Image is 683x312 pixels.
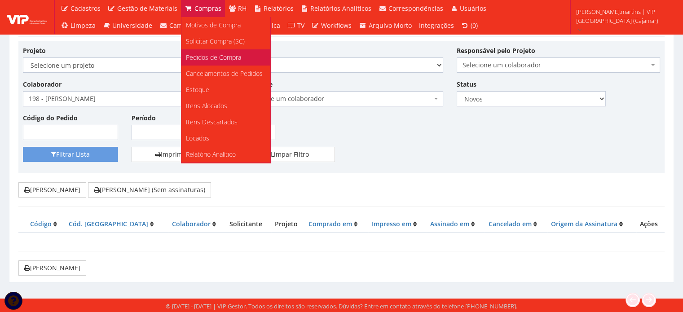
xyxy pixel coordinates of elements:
span: Relatório Analítico [186,150,236,158]
span: Selecione um colaborador [240,91,443,106]
span: Selecione um colaborador [463,61,649,70]
a: Campanhas [156,17,209,34]
span: Selecione um colaborador [246,94,432,103]
span: Correspondências [388,4,443,13]
button: [PERSON_NAME] [18,182,86,198]
span: Relatórios [264,4,294,13]
a: Universidade [99,17,156,34]
span: Usuários [460,4,486,13]
a: Locados [181,130,270,146]
a: Arquivo Morto [355,17,415,34]
span: Universidade [112,21,152,30]
button: Filtrar Lista [23,147,118,162]
label: Período [132,114,156,123]
span: Limpeza [71,21,96,30]
span: Motivos de Compra [186,21,241,29]
a: Impresso em [372,220,411,228]
span: Projeto [275,220,298,228]
a: Cancelamentos de Pedidos [181,66,270,82]
th: Ações [636,216,665,233]
a: Solicitar Compra (SC) [181,33,270,49]
a: Comprado em [308,220,352,228]
span: Workflows [321,21,352,30]
span: Cadastros [71,4,101,13]
span: Cancelamentos de Pedidos [186,69,263,78]
a: Colaborador [172,220,211,228]
span: Gestão de Materiais [117,4,177,13]
a: Imprimir Lista [132,147,227,162]
span: Compras [194,4,221,13]
span: Solicitar Compra (SC) [186,37,245,45]
a: Itens Descartados [181,114,270,130]
a: Relatório Analítico [181,146,270,163]
a: Estoque [181,82,270,98]
span: RH [238,4,247,13]
button: [PERSON_NAME] (Sem assinaturas) [88,182,211,198]
span: Pedidos de Compra [186,53,241,62]
img: logo [7,10,47,24]
a: Integrações [415,17,458,34]
div: © [DATE] - [DATE] | VIP Gestor. Todos os direitos são reservados. Dúvidas? Entre em contato atrav... [166,302,517,311]
a: Código [30,220,52,228]
span: Itens Descartados [186,118,238,126]
a: Pedidos de Compra [181,49,270,66]
span: (0) [471,21,478,30]
span: Arquivo Morto [369,21,412,30]
span: [PERSON_NAME].martins | VIP [GEOGRAPHIC_DATA] (Cajamar) [576,7,671,25]
span: TV [297,21,304,30]
label: Projeto [23,46,46,55]
a: Cód. [GEOGRAPHIC_DATA] [69,220,148,228]
span: Locados [186,134,209,142]
a: TV [284,17,308,34]
a: Workflows [308,17,356,34]
span: Relatórios Analíticos [310,4,371,13]
label: Responsável pelo Projeto [457,46,535,55]
a: Motivos de Compra [181,17,270,33]
a: Limpeza [57,17,99,34]
span: 198 - CLEITON GOMES DA SILVA [29,94,215,103]
a: Assinado em [430,220,469,228]
span: Estoque [186,85,209,94]
label: Colaborador [23,80,62,89]
span: Integrações [419,21,454,30]
span: Selecione um colaborador [457,57,660,73]
label: Código do Pedido [23,114,78,123]
span: 198 - CLEITON GOMES DA SILVA [23,91,226,106]
button: [PERSON_NAME] [18,260,86,276]
a: (0) [458,17,482,34]
a: Limpar Filtro [240,147,335,162]
label: Status [457,80,476,89]
a: Itens Alocados [181,98,270,114]
span: Itens Alocados [186,101,227,110]
a: Cancelado em [488,220,531,228]
a: Origem da Assinatura [551,220,617,228]
span: Solicitante [229,220,262,228]
span: Campanhas [169,21,205,30]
